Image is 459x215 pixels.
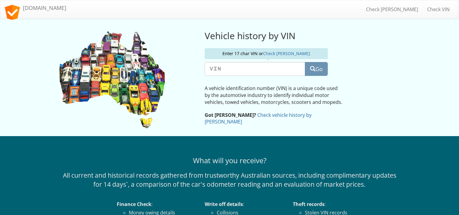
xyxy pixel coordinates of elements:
[205,112,256,118] strong: Got [PERSON_NAME]?
[361,2,423,17] a: Check [PERSON_NAME]
[58,31,166,130] img: VIN Check
[58,157,401,164] h3: What will you receive?
[58,171,401,189] p: All current and historical records gathered from trustworthy Australian sources, including compli...
[423,2,454,17] a: Check VIN
[293,201,324,207] strong: Theft records
[205,85,343,106] p: A vehicle identification number (VIN) is a unique code used by the automotive industry to identif...
[205,31,372,41] h2: Vehicle history by VIN
[305,62,328,76] button: Go
[222,51,310,56] span: Enter 17 char VIN or
[117,201,151,207] strong: Finance Check
[205,112,312,125] a: Check vehicle history by [PERSON_NAME]
[205,62,305,76] input: VIN
[0,0,71,15] a: [DOMAIN_NAME]
[5,5,20,20] img: logo.svg
[263,51,310,56] a: Check [PERSON_NAME]
[205,201,243,207] strong: Write off details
